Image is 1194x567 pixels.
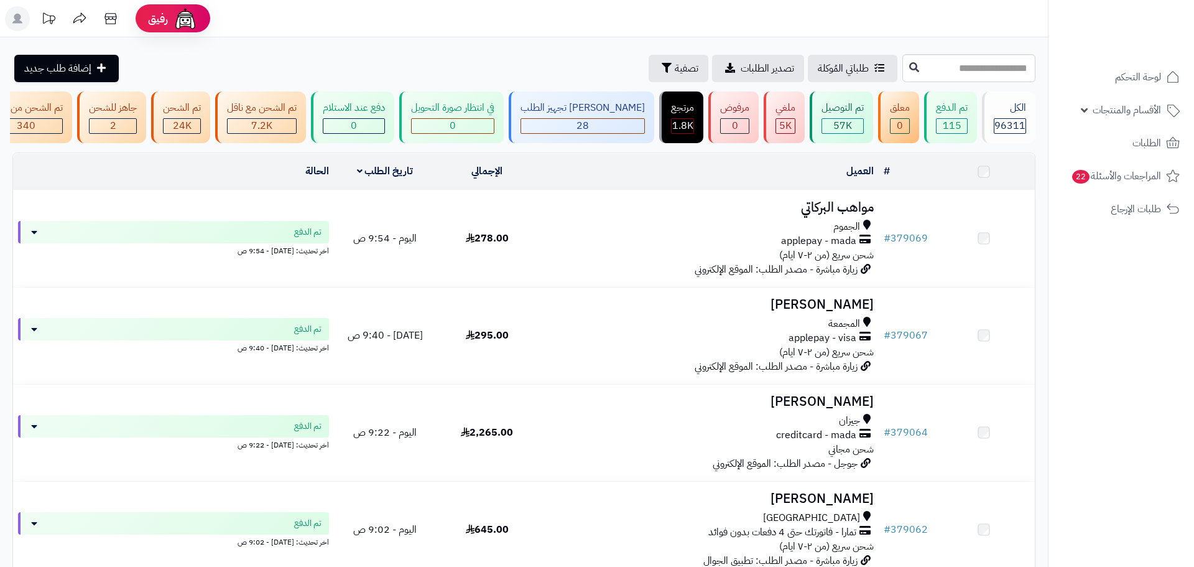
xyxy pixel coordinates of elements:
a: تم الدفع 115 [922,91,979,143]
div: 0 [323,119,384,133]
span: 278.00 [466,231,509,246]
div: في انتظار صورة التحويل [411,101,494,115]
a: إضافة طلب جديد [14,55,119,82]
a: #379067 [884,328,928,343]
span: 22 [1072,170,1090,184]
a: جاهز للشحن 2 [75,91,149,143]
div: 1836 [672,119,693,133]
h3: مواهب البركاتي [544,200,874,215]
a: تم الشحن 24K [149,91,213,143]
div: دفع عند الاستلام [323,101,385,115]
div: 24020 [164,119,200,133]
a: تم الشحن مع ناقل 7.2K [213,91,308,143]
a: تم التوصيل 57K [807,91,876,143]
a: تصدير الطلبات [712,55,804,82]
div: 0 [891,119,909,133]
div: 2 [90,119,136,133]
span: 2,265.00 [461,425,513,440]
span: 28 [576,118,589,133]
span: # [884,522,891,537]
div: تم الشحن مع ناقل [227,101,297,115]
a: #379069 [884,231,928,246]
div: 7222 [228,119,296,133]
a: تاريخ الطلب [357,164,414,179]
a: # [884,164,890,179]
span: 0 [351,118,357,133]
span: creditcard - mada [776,428,856,443]
span: applepay - visa [789,331,856,345]
div: اخر تحديث: [DATE] - 9:22 ص [18,438,329,451]
span: شحن سريع (من ٢-٧ ايام) [779,345,874,360]
a: دفع عند الاستلام 0 [308,91,397,143]
span: شحن مجاني [828,442,874,457]
div: 0 [412,119,494,133]
span: رفيق [148,11,168,26]
span: تم الدفع [294,226,322,238]
div: [PERSON_NAME] تجهيز الطلب [521,101,645,115]
div: اخر تحديث: [DATE] - 9:02 ص [18,535,329,548]
button: تصفية [649,55,708,82]
a: مرفوض 0 [706,91,761,143]
span: 645.00 [466,522,509,537]
a: ملغي 5K [761,91,807,143]
span: طلبات الإرجاع [1111,200,1161,218]
h3: [PERSON_NAME] [544,395,874,409]
span: طلباتي المُوكلة [818,61,869,76]
h3: [PERSON_NAME] [544,298,874,312]
span: [GEOGRAPHIC_DATA] [763,511,860,525]
span: 1.8K [672,118,693,133]
span: اليوم - 9:02 ص [353,522,417,537]
span: 2 [110,118,116,133]
span: 5K [779,118,792,133]
a: الكل96311 [979,91,1038,143]
a: الطلبات [1056,128,1187,158]
h3: [PERSON_NAME] [544,492,874,506]
div: الكل [994,101,1026,115]
span: 115 [943,118,961,133]
span: تم الدفع [294,323,322,335]
a: الحالة [305,164,329,179]
a: مرتجع 1.8K [657,91,706,143]
div: اخر تحديث: [DATE] - 9:40 ص [18,340,329,354]
span: 57K [833,118,852,133]
span: الطلبات [1132,134,1161,152]
span: # [884,425,891,440]
span: اليوم - 9:22 ص [353,425,417,440]
a: طلباتي المُوكلة [808,55,897,82]
span: لوحة التحكم [1115,68,1161,86]
div: ملغي [775,101,795,115]
a: الإجمالي [471,164,502,179]
img: ai-face.png [173,6,198,31]
span: المجمعة [828,317,860,331]
span: شحن سريع (من ٢-٧ ايام) [779,248,874,263]
span: تمارا - فاتورتك حتى 4 دفعات بدون فوائد [708,525,856,540]
span: تم الدفع [294,420,322,433]
span: applepay - mada [781,234,856,248]
div: جاهز للشحن [89,101,137,115]
div: تم الدفع [936,101,968,115]
span: جوجل - مصدر الطلب: الموقع الإلكتروني [713,456,858,471]
span: زيارة مباشرة - مصدر الطلب: الموقع الإلكتروني [695,262,858,277]
span: 340 [17,118,35,133]
div: 115 [937,119,967,133]
span: [DATE] - 9:40 ص [348,328,423,343]
span: تصفية [675,61,698,76]
a: العميل [846,164,874,179]
div: تم التوصيل [821,101,864,115]
span: 0 [450,118,456,133]
span: 295.00 [466,328,509,343]
a: في انتظار صورة التحويل 0 [397,91,506,143]
span: الجموم [833,220,860,234]
span: 7.2K [251,118,272,133]
div: 0 [721,119,749,133]
span: زيارة مباشرة - مصدر الطلب: الموقع الإلكتروني [695,359,858,374]
span: إضافة طلب جديد [24,61,91,76]
a: تحديثات المنصة [33,6,64,34]
div: مرفوض [720,101,749,115]
a: المراجعات والأسئلة22 [1056,161,1187,191]
a: #379064 [884,425,928,440]
span: تصدير الطلبات [741,61,794,76]
a: لوحة التحكم [1056,62,1187,92]
a: معلق 0 [876,91,922,143]
div: تم الشحن [163,101,201,115]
